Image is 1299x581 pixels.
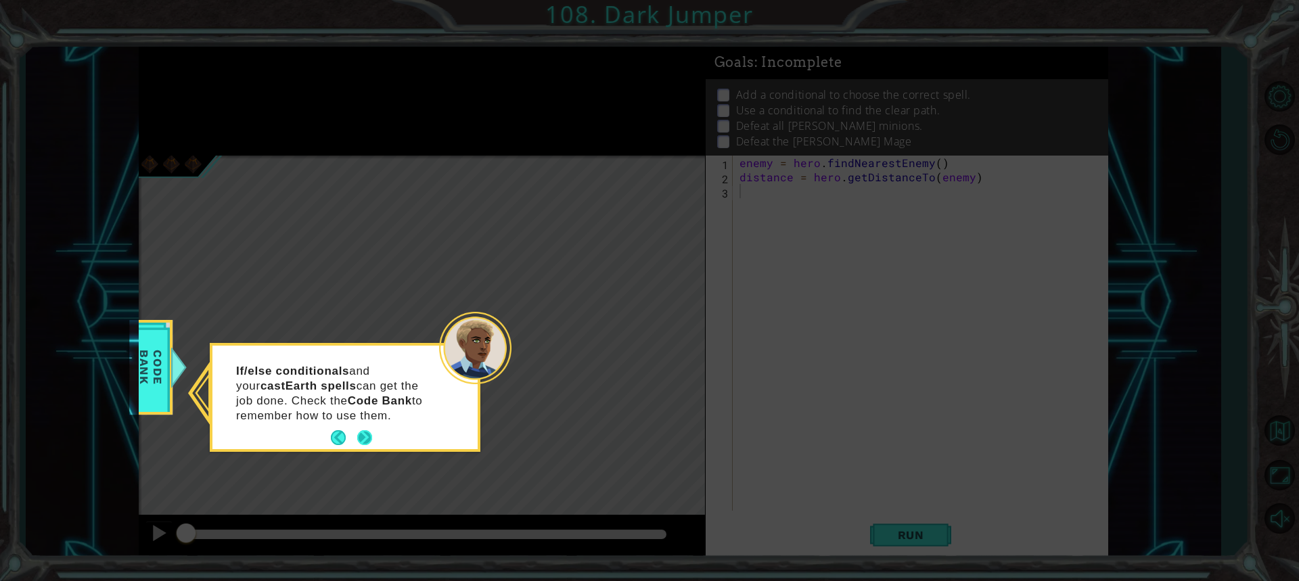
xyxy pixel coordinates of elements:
[348,394,412,407] strong: Code Bank
[260,379,357,392] strong: castEarth spells
[236,364,438,423] p: and your can get the job done. Check the to remember how to use them.
[352,425,378,450] button: Next
[236,365,349,377] strong: If/else conditionals
[331,430,357,445] button: Back
[133,329,168,406] span: Code Bank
